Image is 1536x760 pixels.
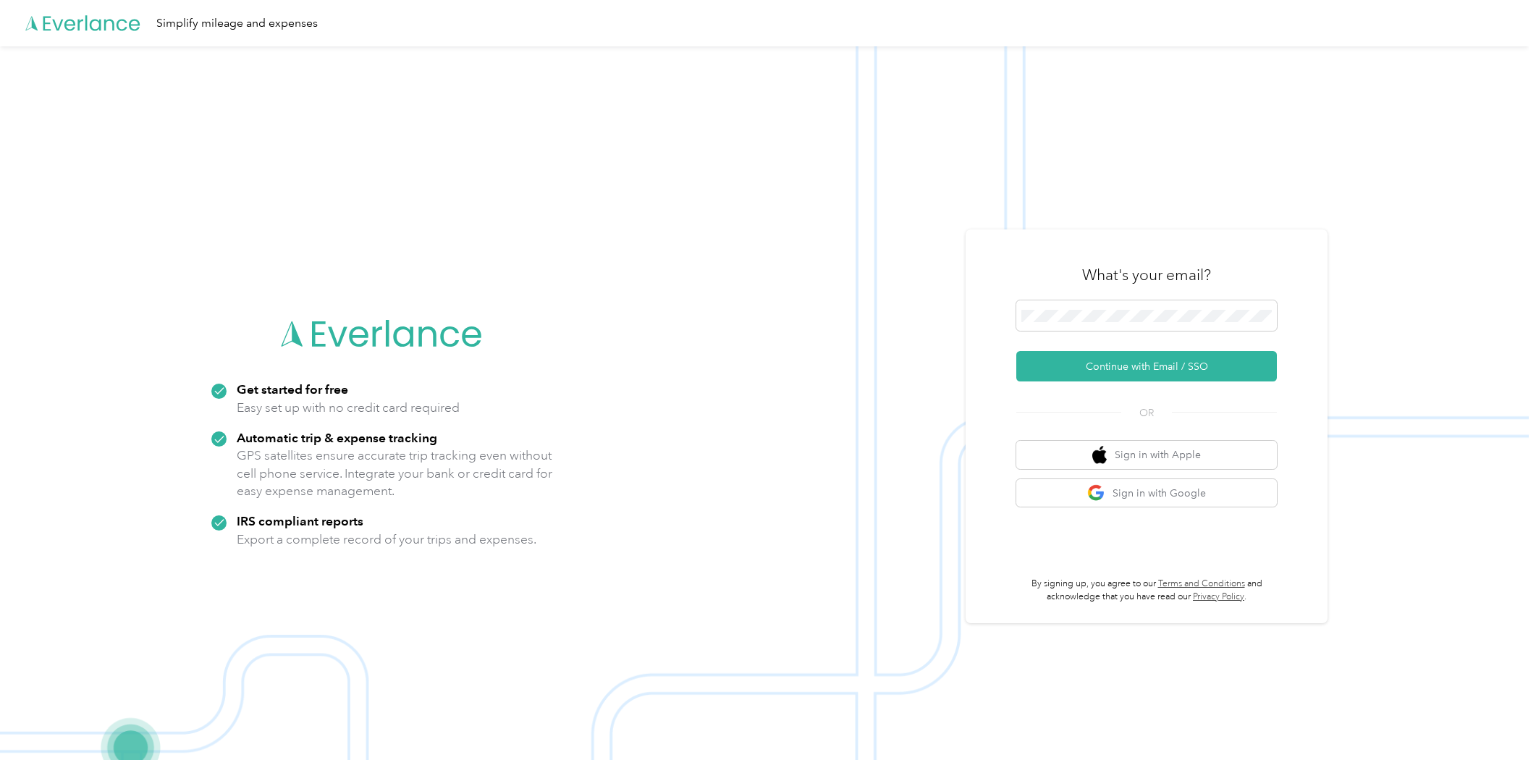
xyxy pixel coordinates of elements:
a: Terms and Conditions [1158,578,1245,589]
button: apple logoSign in with Apple [1016,441,1277,469]
a: Privacy Policy [1193,591,1244,602]
strong: IRS compliant reports [237,513,363,528]
p: GPS satellites ensure accurate trip tracking even without cell phone service. Integrate your bank... [237,447,553,500]
p: Easy set up with no credit card required [237,399,460,417]
span: OR [1121,405,1172,421]
strong: Get started for free [237,381,348,397]
p: By signing up, you agree to our and acknowledge that you have read our . [1016,578,1277,603]
button: Continue with Email / SSO [1016,351,1277,381]
h3: What's your email? [1082,265,1211,285]
img: google logo [1087,484,1105,502]
img: apple logo [1092,446,1107,464]
strong: Automatic trip & expense tracking [237,430,437,445]
button: google logoSign in with Google [1016,479,1277,507]
p: Export a complete record of your trips and expenses. [237,531,536,549]
div: Simplify mileage and expenses [156,14,318,33]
